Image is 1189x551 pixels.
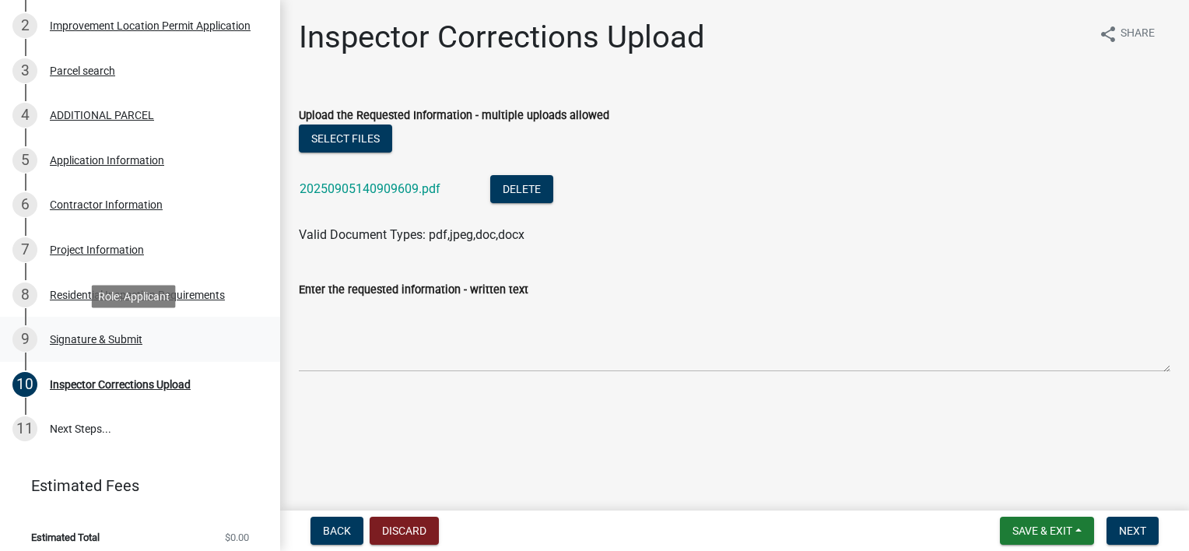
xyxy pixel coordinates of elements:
button: Delete [490,175,553,203]
div: 10 [12,372,37,397]
h1: Inspector Corrections Upload [299,19,705,56]
wm-modal-confirm: Delete Document [490,183,553,198]
span: Valid Document Types: pdf,jpeg,doc,docx [299,227,524,242]
button: shareShare [1086,19,1167,49]
div: 9 [12,327,37,352]
div: 4 [12,103,37,128]
span: Estimated Total [31,532,100,542]
div: Improvement Location Permit Application [50,20,251,31]
a: Estimated Fees [12,470,255,501]
div: Role: Applicant [92,285,176,307]
div: 11 [12,416,37,441]
span: Share [1121,25,1155,44]
div: 6 [12,192,37,217]
div: 7 [12,237,37,262]
span: Save & Exit [1012,525,1072,537]
div: Inspector Corrections Upload [50,379,191,390]
span: Back [323,525,351,537]
div: Project Information [50,244,144,255]
div: Application Information [50,155,164,166]
label: Upload the Requested Information - multiple uploads allowed [299,111,609,121]
div: 2 [12,13,37,38]
div: Contractor Information [50,199,163,210]
span: Next [1119,525,1146,537]
div: ADDITIONAL PARCEL [50,110,154,121]
div: 8 [12,283,37,307]
button: Back [310,517,363,545]
label: Enter the requested information - written text [299,285,528,296]
div: Signature & Submit [50,334,142,345]
button: Next [1107,517,1159,545]
button: Discard [370,517,439,545]
a: 20250905140909609.pdf [300,181,440,196]
div: Residential Inspection Requirements [50,290,225,300]
i: share [1099,25,1117,44]
span: $0.00 [225,532,249,542]
button: Select files [299,125,392,153]
div: 5 [12,148,37,173]
button: Save & Exit [1000,517,1094,545]
div: 3 [12,58,37,83]
div: Parcel search [50,65,115,76]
